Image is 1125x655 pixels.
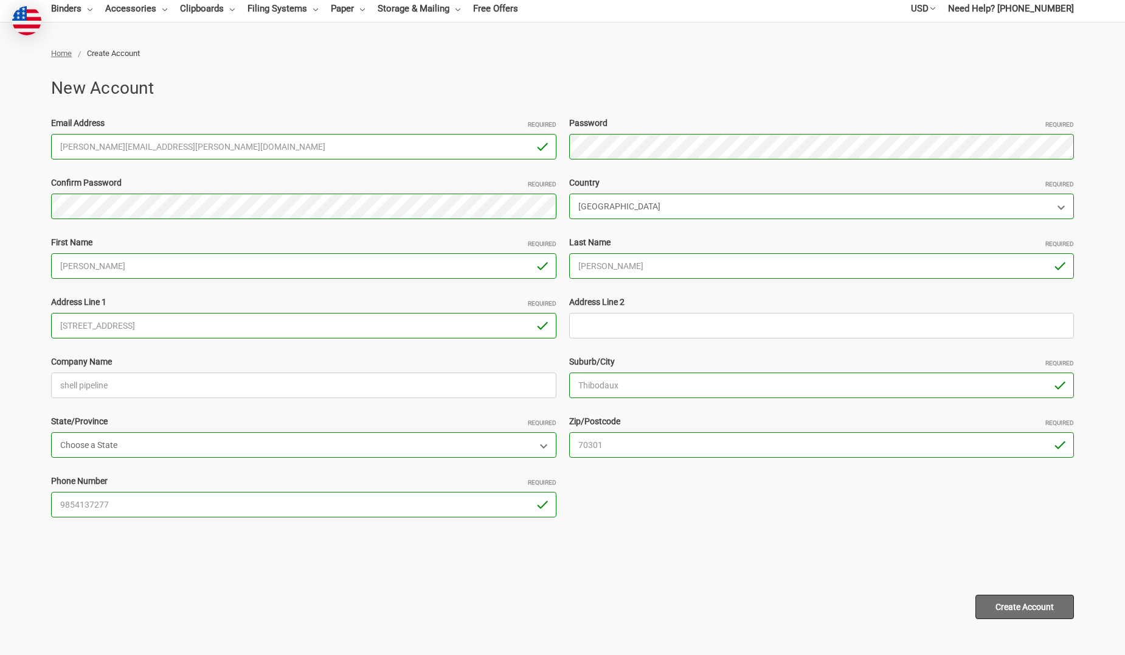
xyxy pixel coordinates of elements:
[51,75,1074,101] h1: New Account
[51,49,72,58] a: Home
[569,177,1075,189] label: Country
[528,418,556,427] small: Required
[528,180,556,189] small: Required
[51,177,556,189] label: Confirm Password
[51,534,236,582] iframe: reCAPTCHA
[51,415,556,428] label: State/Province
[569,236,1075,249] label: Last Name
[528,478,556,487] small: Required
[569,356,1075,368] label: Suburb/City
[1045,120,1074,129] small: Required
[1045,418,1074,427] small: Required
[51,296,556,309] label: Address Line 1
[1025,622,1125,655] iframe: Google Customer Reviews
[975,595,1074,619] input: Create Account
[87,49,140,58] span: Create Account
[51,236,556,249] label: First Name
[51,356,556,368] label: Company Name
[528,239,556,248] small: Required
[51,475,556,488] label: Phone Number
[528,120,556,129] small: Required
[569,296,1075,309] label: Address Line 2
[51,117,556,130] label: Email Address
[12,6,41,35] img: duty and tax information for United States
[528,299,556,308] small: Required
[1045,239,1074,248] small: Required
[569,117,1075,130] label: Password
[1045,359,1074,368] small: Required
[569,415,1075,428] label: Zip/Postcode
[1045,180,1074,189] small: Required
